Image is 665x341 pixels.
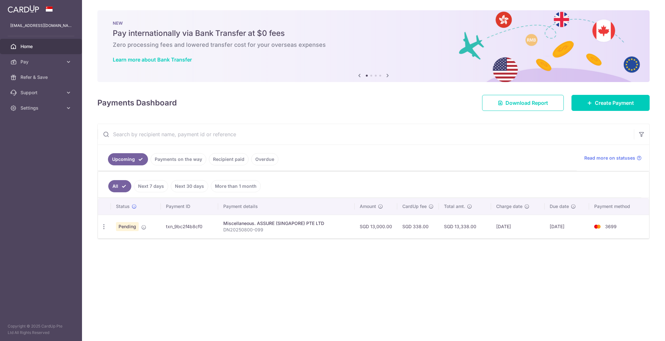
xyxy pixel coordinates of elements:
img: CardUp [8,5,39,13]
span: Refer & Save [21,74,63,80]
span: Home [21,43,63,50]
a: Next 7 days [134,180,168,192]
img: Bank transfer banner [97,10,650,82]
div: Miscellaneous. ASSURE (SINGAPORE) PTE LTD [223,220,349,227]
span: Download Report [505,99,548,107]
th: Payment method [589,198,649,215]
h5: Pay internationally via Bank Transfer at $0 fees [113,28,634,38]
td: SGD 338.00 [397,215,439,238]
a: Recipient paid [209,153,249,165]
span: Settings [21,105,63,111]
a: Create Payment [571,95,650,111]
a: Learn more about Bank Transfer [113,56,192,63]
span: Read more on statuses [584,155,635,161]
a: Download Report [482,95,564,111]
td: SGD 13,338.00 [439,215,491,238]
td: [DATE] [545,215,589,238]
a: Next 30 days [171,180,208,192]
span: 3699 [605,224,617,229]
span: Support [21,89,63,96]
span: CardUp fee [402,203,427,210]
span: Total amt. [444,203,465,210]
img: Bank Card [591,223,604,230]
span: Status [116,203,130,210]
a: Overdue [251,153,278,165]
input: Search by recipient name, payment id or reference [98,124,634,145]
a: Upcoming [108,153,148,165]
span: Charge date [496,203,522,210]
a: Read more on statuses [584,155,642,161]
td: SGD 13,000.00 [355,215,397,238]
span: Amount [360,203,376,210]
p: DN20250800-099 [223,227,349,233]
span: Create Payment [595,99,634,107]
h4: Payments Dashboard [97,97,177,109]
span: Pay [21,59,63,65]
th: Payment ID [161,198,218,215]
p: NEW [113,21,634,26]
a: All [108,180,131,192]
th: Payment details [218,198,355,215]
td: [DATE] [491,215,545,238]
span: Pending [116,222,139,231]
a: More than 1 month [211,180,261,192]
a: Payments on the way [151,153,206,165]
p: [EMAIL_ADDRESS][DOMAIN_NAME] [10,22,72,29]
span: Due date [550,203,569,210]
td: txn_9bc2f4b8cf0 [161,215,218,238]
h6: Zero processing fees and lowered transfer cost for your overseas expenses [113,41,634,49]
